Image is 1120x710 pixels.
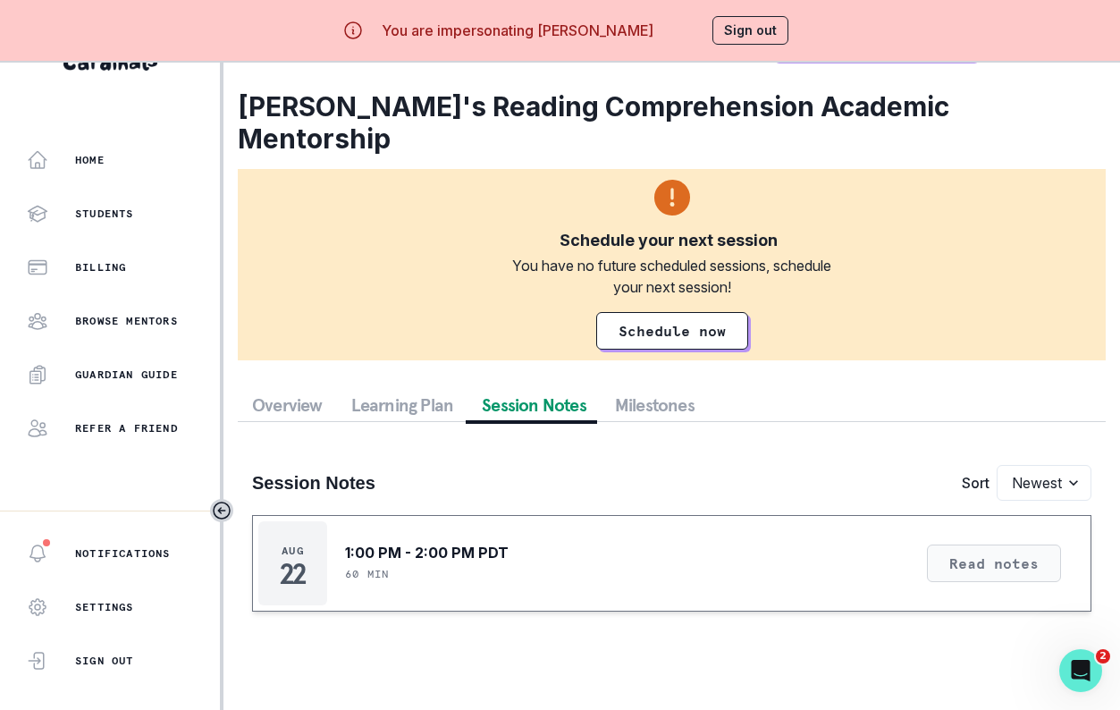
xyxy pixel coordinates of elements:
[601,389,709,421] button: Milestones
[75,368,178,382] p: Guardian Guide
[238,389,337,421] button: Overview
[467,389,601,421] button: Session Notes
[1096,649,1110,664] span: 2
[75,600,134,614] p: Settings
[596,312,748,350] a: Schedule now
[252,472,375,494] h3: Session Notes
[75,654,134,668] p: Sign Out
[280,565,306,583] p: 22
[962,472,989,494] p: Sort
[382,20,653,41] p: You are impersonating [PERSON_NAME]
[560,230,778,251] div: Schedule your next session
[345,542,509,563] p: 1:00 PM - 2:00 PM PDT
[75,314,178,328] p: Browse Mentors
[210,499,233,522] button: Toggle sidebar
[337,389,468,421] button: Learning Plan
[345,567,389,581] p: 60 min
[501,255,844,298] div: You have no future scheduled sessions, schedule your next session!
[1059,649,1102,692] iframe: Intercom live chat
[282,544,304,558] p: Aug
[927,545,1061,582] button: Read notes
[712,16,788,45] button: Sign out
[75,207,134,221] p: Students
[75,153,105,167] p: Home
[75,546,171,561] p: Notifications
[75,421,178,435] p: Refer a friend
[75,260,126,275] p: Billing
[238,90,1106,155] h2: [PERSON_NAME]'s Reading Comprehension Academic Mentorship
